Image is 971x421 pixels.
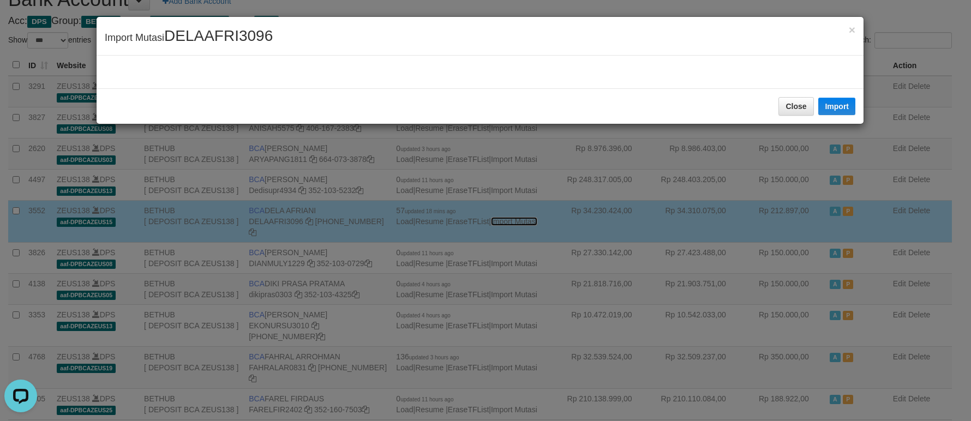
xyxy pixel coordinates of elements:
[818,98,855,115] button: Import
[4,4,37,37] button: Open LiveChat chat widget
[105,32,273,43] span: Import Mutasi
[849,23,855,36] span: ×
[778,97,813,116] button: Close
[849,24,855,35] button: Close
[164,27,273,44] span: DELAAFRI3096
